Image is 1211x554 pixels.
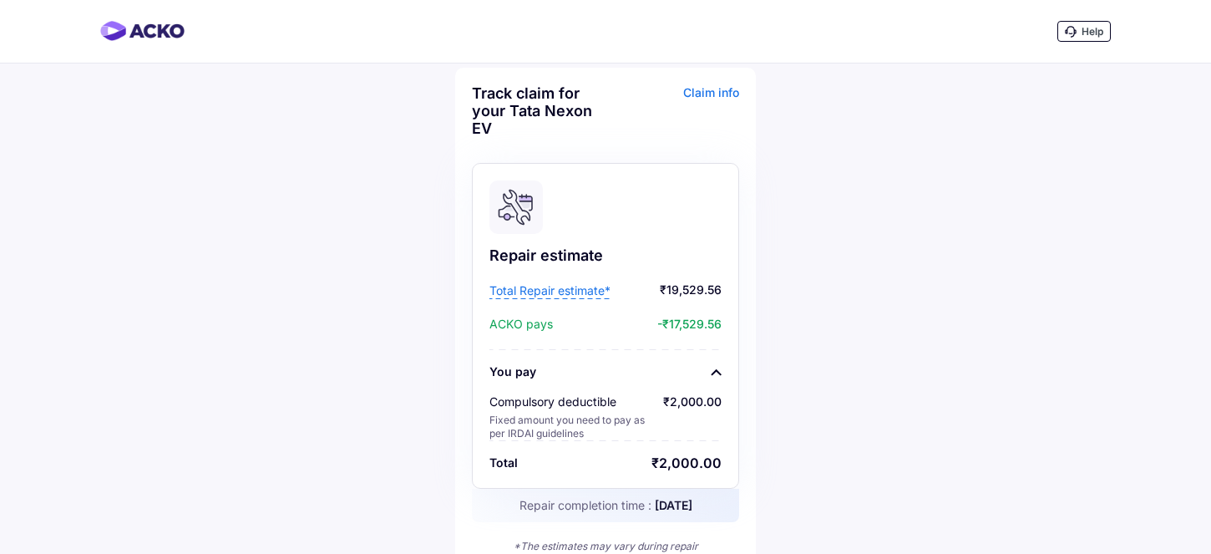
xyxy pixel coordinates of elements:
div: Compulsory deductible [489,394,652,410]
span: Total Repair estimate* [489,282,611,299]
div: ₹2,000.00 [663,394,722,440]
div: ₹2,000.00 [651,455,722,471]
img: horizontal-gradient.png [100,21,185,41]
div: Track claim for your Tata Nexon EV [472,84,601,137]
span: ₹19,529.56 [615,282,722,299]
div: Claim info [610,84,739,150]
div: *The estimates may vary during repair [472,539,739,554]
span: [DATE] [655,498,692,512]
div: Repair estimate [489,246,722,266]
div: You pay [489,363,536,380]
div: Fixed amount you need to pay as per IRDAI guidelines [489,414,652,440]
div: Total [489,455,518,471]
span: -₹17,529.56 [557,316,722,333]
span: Help [1082,25,1103,38]
span: ACKO pays [489,316,553,333]
div: Repair completion time : [472,489,739,522]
